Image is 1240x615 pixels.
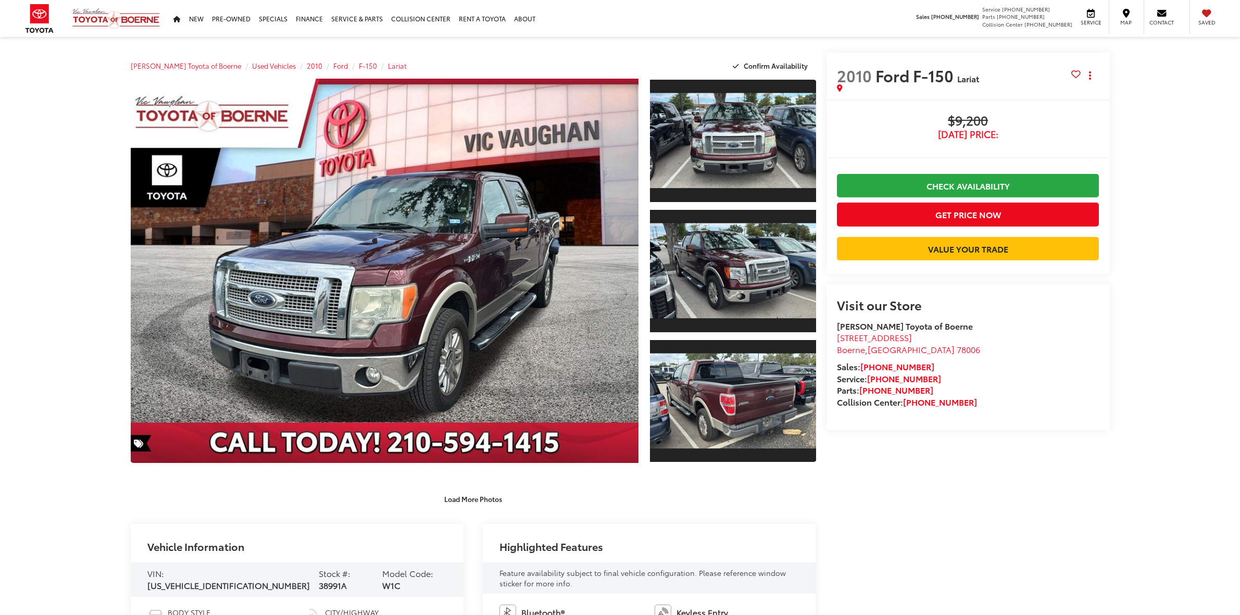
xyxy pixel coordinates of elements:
[837,64,872,86] span: 2010
[359,61,377,70] a: F-150
[837,343,865,355] span: Boerne
[131,435,152,451] span: Special
[319,567,350,579] span: Stock #:
[147,567,164,579] span: VIN:
[307,61,322,70] a: 2010
[650,79,816,203] a: Expand Photo 1
[333,61,348,70] a: Ford
[319,579,347,591] span: 38991A
[837,360,934,372] strong: Sales:
[837,372,941,384] strong: Service:
[131,61,241,70] a: [PERSON_NAME] Toyota of Boerne
[1149,19,1174,26] span: Contact
[837,237,1099,260] a: Value Your Trade
[837,320,973,332] strong: [PERSON_NAME] Toyota of Boerne
[147,579,310,591] span: [US_VEHICLE_IDENTIFICATION_NUMBER]
[147,541,244,552] h2: Vehicle Information
[837,396,977,408] strong: Collision Center:
[1195,19,1218,26] span: Saved
[837,384,933,396] strong: Parts:
[868,343,955,355] span: [GEOGRAPHIC_DATA]
[126,77,644,465] img: 2010 Ford F-150 Lariat
[648,354,818,449] img: 2010 Ford F-150 Lariat
[916,12,930,20] span: Sales
[867,372,941,384] a: [PHONE_NUMBER]
[1114,19,1137,26] span: Map
[957,343,980,355] span: 78006
[1079,19,1103,26] span: Service
[837,174,1099,197] a: Check Availability
[131,79,639,463] a: Expand Photo 0
[1024,20,1072,28] span: [PHONE_NUMBER]
[837,343,980,355] span: ,
[875,64,957,86] span: Ford F-150
[499,568,786,588] span: Feature availability subject to final vehicle configuration. Please reference window sticker for ...
[72,8,160,29] img: Vic Vaughan Toyota of Boerne
[727,57,816,75] button: Confirm Availability
[437,490,509,508] button: Load More Photos
[648,93,818,189] img: 2010 Ford F-150 Lariat
[982,12,995,20] span: Parts
[859,384,933,396] a: [PHONE_NUMBER]
[982,5,1000,13] span: Service
[931,12,979,20] span: [PHONE_NUMBER]
[650,209,816,333] a: Expand Photo 2
[388,61,407,70] a: Lariat
[1081,66,1099,84] button: Actions
[382,567,433,579] span: Model Code:
[837,129,1099,140] span: [DATE] Price:
[252,61,296,70] a: Used Vehicles
[837,331,980,355] a: [STREET_ADDRESS] Boerne,[GEOGRAPHIC_DATA] 78006
[957,72,979,84] span: Lariat
[860,360,934,372] a: [PHONE_NUMBER]
[650,339,816,463] a: Expand Photo 3
[499,541,603,552] h2: Highlighted Features
[744,61,808,70] span: Confirm Availability
[837,203,1099,226] button: Get Price Now
[648,223,818,319] img: 2010 Ford F-150 Lariat
[982,20,1023,28] span: Collision Center
[837,114,1099,129] span: $9,200
[1002,5,1050,13] span: [PHONE_NUMBER]
[903,396,977,408] a: [PHONE_NUMBER]
[837,298,1099,311] h2: Visit our Store
[382,579,400,591] span: W1C
[837,331,912,343] span: [STREET_ADDRESS]
[1089,71,1091,80] span: dropdown dots
[997,12,1045,20] span: [PHONE_NUMBER]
